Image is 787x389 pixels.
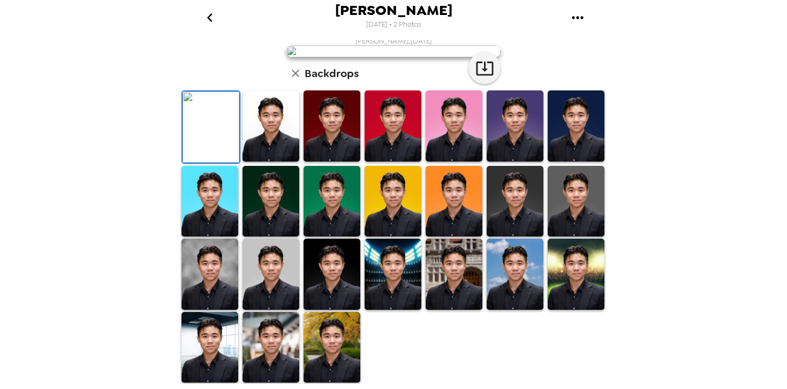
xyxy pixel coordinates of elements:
h6: Backdrops [305,65,359,82]
span: [PERSON_NAME] , [DATE] [355,36,432,45]
img: Original [183,91,239,163]
span: [PERSON_NAME] [335,3,452,18]
span: [DATE] • 2 Photos [366,18,421,32]
img: user [286,45,501,57]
